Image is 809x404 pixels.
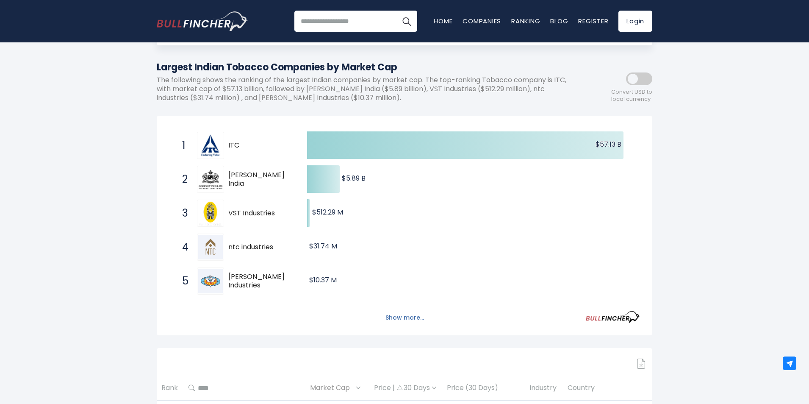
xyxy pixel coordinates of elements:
[228,171,292,189] span: [PERSON_NAME] India
[550,17,568,25] a: Blog
[596,139,621,149] text: $57.13 B
[618,11,652,32] a: Login
[309,275,337,285] text: $10.37 M
[310,382,354,395] span: Market Cap
[380,311,429,325] button: Show more...
[563,376,652,401] th: Country
[178,172,186,187] span: 2
[198,235,223,259] img: ntc industries
[434,17,452,25] a: Home
[178,206,186,220] span: 3
[309,241,337,251] text: $31.74 M
[442,376,525,401] th: Price (30 Days)
[372,384,438,393] div: Price | 30 Days
[198,170,223,189] img: Godfrey Phillips India
[611,89,652,103] span: Convert USD to local currency
[178,240,186,254] span: 4
[157,11,248,31] img: Bullfincher logo
[157,60,576,74] h1: Largest Indian Tobacco Companies by Market Cap
[463,17,501,25] a: Companies
[511,17,540,25] a: Ranking
[228,273,292,290] span: [PERSON_NAME] Industries
[198,201,223,226] img: VST Industries
[198,133,223,158] img: ITC
[578,17,608,25] a: Register
[157,76,576,102] p: The following shows the ranking of the largest Indian companies by market cap. The top-ranking To...
[228,141,292,150] span: ITC
[312,207,343,217] text: $512.29 M
[178,274,186,288] span: 5
[157,11,248,31] a: Go to homepage
[396,11,417,32] button: Search
[342,173,366,183] text: $5.89 B
[178,138,186,153] span: 1
[198,269,223,293] img: Virat Crane Industries
[525,376,563,401] th: Industry
[157,376,184,401] th: Rank
[228,243,292,252] span: ntc industries
[228,209,292,218] span: VST Industries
